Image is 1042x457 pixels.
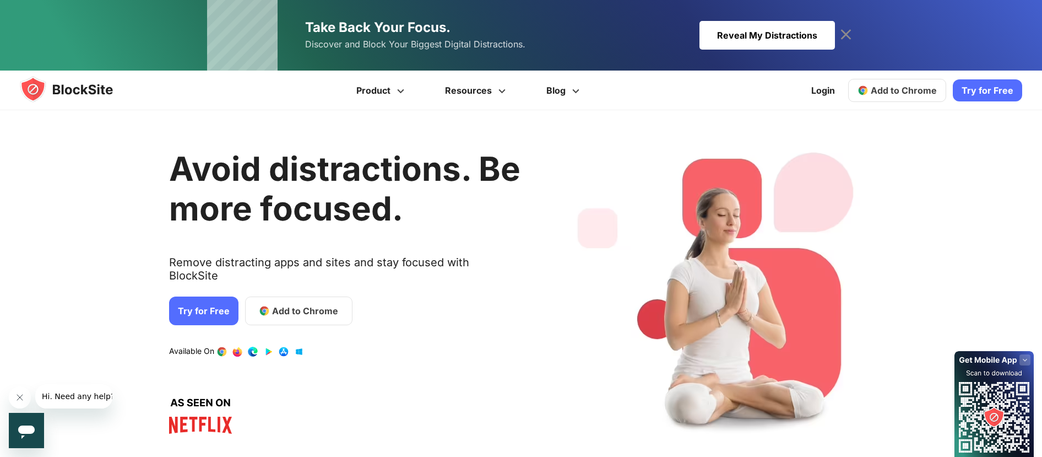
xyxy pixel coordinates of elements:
[426,71,528,110] a: Resources
[20,76,134,103] img: blocksite-icon.5d769676.svg
[9,413,44,448] iframe: Schaltfläche zum Öffnen des Messaging-Fensters
[858,85,869,96] img: chrome-icon.svg
[169,256,520,291] text: Remove distracting apps and sites and stay focused with BlockSite
[245,297,352,325] a: Add to Chrome
[272,304,338,318] span: Add to Chrome
[528,71,601,110] a: Blog
[169,297,238,325] a: Try for Free
[953,79,1022,101] a: Try for Free
[305,19,451,35] span: Take Back Your Focus.
[169,346,214,357] text: Available On
[35,384,112,408] iframe: Nachricht vom Unternehmen
[871,85,937,96] span: Add to Chrome
[305,36,525,52] span: Discover and Block Your Biggest Digital Distractions.
[699,21,835,50] div: Reveal My Distractions
[9,386,31,408] iframe: Nachricht schließen
[169,149,520,228] h1: Avoid distractions. Be more focused.
[7,8,79,17] span: Hi. Need any help?
[848,79,946,102] a: Add to Chrome
[338,71,426,110] a: Product
[805,77,842,104] a: Login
